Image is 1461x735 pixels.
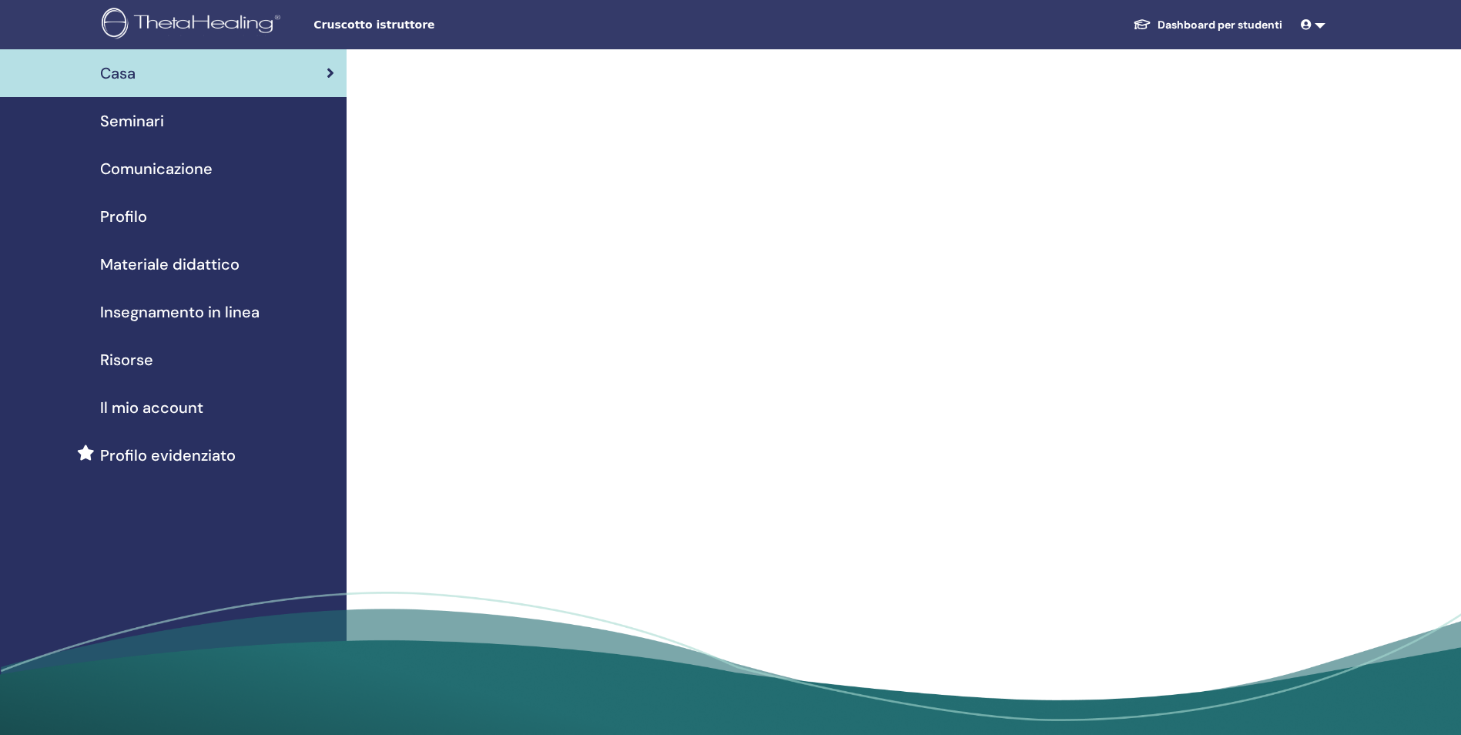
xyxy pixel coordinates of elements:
[100,300,260,324] span: Insegnamento in linea
[100,396,203,419] span: Il mio account
[100,157,213,180] span: Comunicazione
[100,109,164,133] span: Seminari
[1133,18,1151,31] img: graduation-cap-white.svg
[100,253,240,276] span: Materiale didattico
[100,62,136,85] span: Casa
[100,444,236,467] span: Profilo evidenziato
[100,348,153,371] span: Risorse
[1121,11,1295,39] a: Dashboard per studenti
[102,8,286,42] img: logo.png
[313,17,545,33] span: Cruscotto istruttore
[100,205,147,228] span: Profilo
